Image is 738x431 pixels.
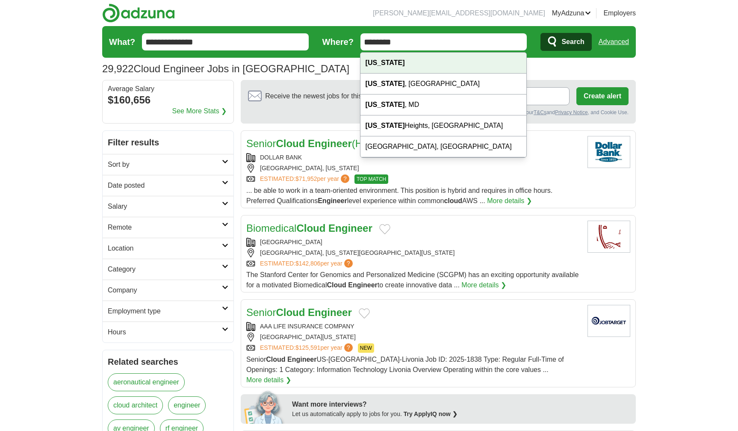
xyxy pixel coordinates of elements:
span: Search [561,33,584,50]
div: By creating an alert, you agree to our and , and Cookie Use. [248,109,629,116]
span: TOP MATCH [354,174,388,184]
a: Location [103,238,233,259]
h2: Date posted [108,180,222,191]
span: Senior US-[GEOGRAPHIC_DATA]-Livonia Job ID: 2025-1838 Type: Regular Full-Time of Openings: 1 Cate... [246,356,564,373]
div: , [GEOGRAPHIC_DATA] [360,74,526,94]
div: Want more interviews? [292,399,631,410]
span: The Stanford Center for Genomics and Personalized Medicine (SCGPM) has an exciting opportunity av... [246,271,579,289]
a: Employment type [103,301,233,322]
h2: Sort by [108,159,222,170]
strong: Engineer [328,222,372,234]
a: Company [103,280,233,301]
label: What? [109,35,135,48]
a: More details ❯ [461,280,506,290]
label: Where? [322,35,354,48]
a: Privacy Notice [555,109,588,115]
button: Add to favorite jobs [379,224,390,234]
img: Dollar Bank logo [587,136,630,168]
strong: Cloud [266,356,285,363]
strong: cloud [444,197,462,204]
strong: Engineer [308,138,352,149]
strong: [US_STATE] [366,101,405,108]
h2: Hours [108,327,222,337]
span: $142,806 [295,260,320,267]
img: Company logo [587,305,630,337]
a: ESTIMATED:$125,591per year? [260,343,354,353]
div: $160,656 [108,92,228,108]
a: Category [103,259,233,280]
a: Employers [603,8,636,18]
strong: Cloud [327,281,346,289]
a: ESTIMATED:$142,806per year? [260,259,354,268]
a: MyAdzuna [552,8,591,18]
div: [GEOGRAPHIC_DATA][US_STATE] [246,333,581,342]
strong: [US_STATE] [366,80,405,87]
button: Add to favorite jobs [359,308,370,319]
div: [GEOGRAPHIC_DATA], [US_STATE] [246,164,581,173]
strong: Engineer [308,307,352,318]
a: Date posted [103,175,233,196]
h2: Salary [108,201,222,212]
span: ? [341,174,349,183]
h2: Filter results [103,131,233,154]
div: Average Salary [108,86,228,92]
img: Stanford University logo [587,221,630,253]
button: Create alert [576,87,629,105]
div: Heights, [GEOGRAPHIC_DATA] [360,115,526,136]
a: T&Cs [534,109,546,115]
a: SeniorCloud Engineer [246,307,352,318]
strong: [US_STATE] [366,59,405,66]
strong: [US_STATE] [366,122,405,129]
h2: Category [108,264,222,275]
span: NEW [358,343,374,353]
h2: Company [108,285,222,295]
a: Advanced [599,33,629,50]
a: BiomedicalCloud Engineer [246,222,372,234]
a: Hours [103,322,233,342]
div: Let us automatically apply to jobs for you. [292,410,631,419]
strong: Cloud [276,307,305,318]
span: $71,952 [295,175,317,182]
div: AAA LIFE INSURANCE COMPANY [246,322,581,331]
a: cloud architect [108,396,163,414]
span: ? [344,259,353,268]
strong: Engineer [287,356,316,363]
a: DOLLAR BANK [260,154,302,161]
img: Adzuna logo [102,3,175,23]
h2: Location [108,243,222,254]
strong: Engineer [348,281,377,289]
button: Search [540,33,591,51]
div: [GEOGRAPHIC_DATA], [US_STATE][GEOGRAPHIC_DATA][US_STATE] [246,248,581,257]
strong: Engineer [318,197,347,204]
a: [GEOGRAPHIC_DATA] [260,239,322,245]
span: ? [344,343,353,352]
span: Receive the newest jobs for this search : [265,91,411,101]
a: More details ❯ [487,196,532,206]
a: See More Stats ❯ [172,106,227,116]
a: engineer [168,396,206,414]
a: Sort by [103,154,233,175]
a: Salary [103,196,233,217]
span: $125,591 [295,344,320,351]
span: ... be able to work in a team-oriented environment. This position is hybrid and requires in offic... [246,187,552,204]
a: More details ❯ [246,375,291,385]
li: [PERSON_NAME][EMAIL_ADDRESS][DOMAIN_NAME] [373,8,545,18]
strong: Cloud [296,222,325,234]
a: Remote [103,217,233,238]
a: aeronautical engineer [108,373,185,391]
h2: Remote [108,222,222,233]
a: ESTIMATED:$71,952per year? [260,174,351,184]
img: apply-iq-scientist.png [244,390,286,424]
div: [GEOGRAPHIC_DATA], [GEOGRAPHIC_DATA] [360,136,526,157]
h1: Cloud Engineer Jobs in [GEOGRAPHIC_DATA] [102,63,349,74]
h2: Employment type [108,306,222,316]
h2: Related searches [108,355,228,368]
strong: Cloud [276,138,305,149]
a: SeniorCloud Engineer(Hybrid) [246,138,388,149]
span: 29,922 [102,61,133,77]
a: Try ApplyIQ now ❯ [404,410,458,417]
div: , MD [360,94,526,115]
